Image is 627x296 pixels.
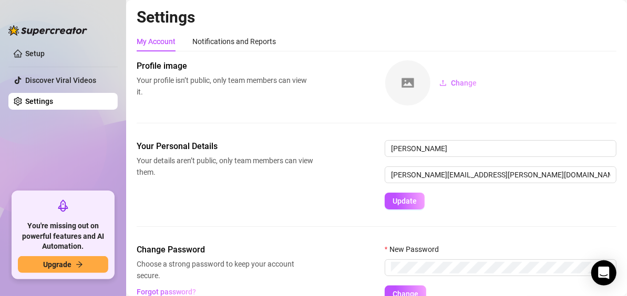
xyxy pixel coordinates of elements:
[76,261,83,268] span: arrow-right
[393,197,417,205] span: Update
[192,36,276,47] div: Notifications and Reports
[591,260,616,286] div: Open Intercom Messenger
[25,76,96,84] a: Discover Viral Videos
[391,262,592,273] input: New Password
[385,140,616,157] input: Enter name
[385,244,446,255] label: New Password
[451,79,477,87] span: Change
[137,155,313,178] span: Your details aren’t public, only team members can view them.
[431,75,485,91] button: Change
[25,97,53,105] a: Settings
[137,60,313,72] span: Profile image
[137,7,616,27] h2: Settings
[18,256,108,273] button: Upgradearrow-right
[385,193,425,209] button: Update
[137,288,197,296] span: Forgot password?
[385,60,430,105] img: square-placeholder.png
[25,49,45,58] a: Setup
[385,166,616,183] input: Enter new email
[57,199,69,212] span: rocket
[8,25,87,36] img: logo-BBDzfeDw.svg
[137,36,176,47] div: My Account
[137,258,313,281] span: Choose a strong password to keep your account secure.
[137,75,313,98] span: Your profile isn’t public, only team members can view it.
[137,140,313,153] span: Your Personal Details
[18,221,108,252] span: You're missing out on powerful features and AI Automation.
[137,244,313,256] span: Change Password
[439,79,447,87] span: upload
[43,260,71,269] span: Upgrade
